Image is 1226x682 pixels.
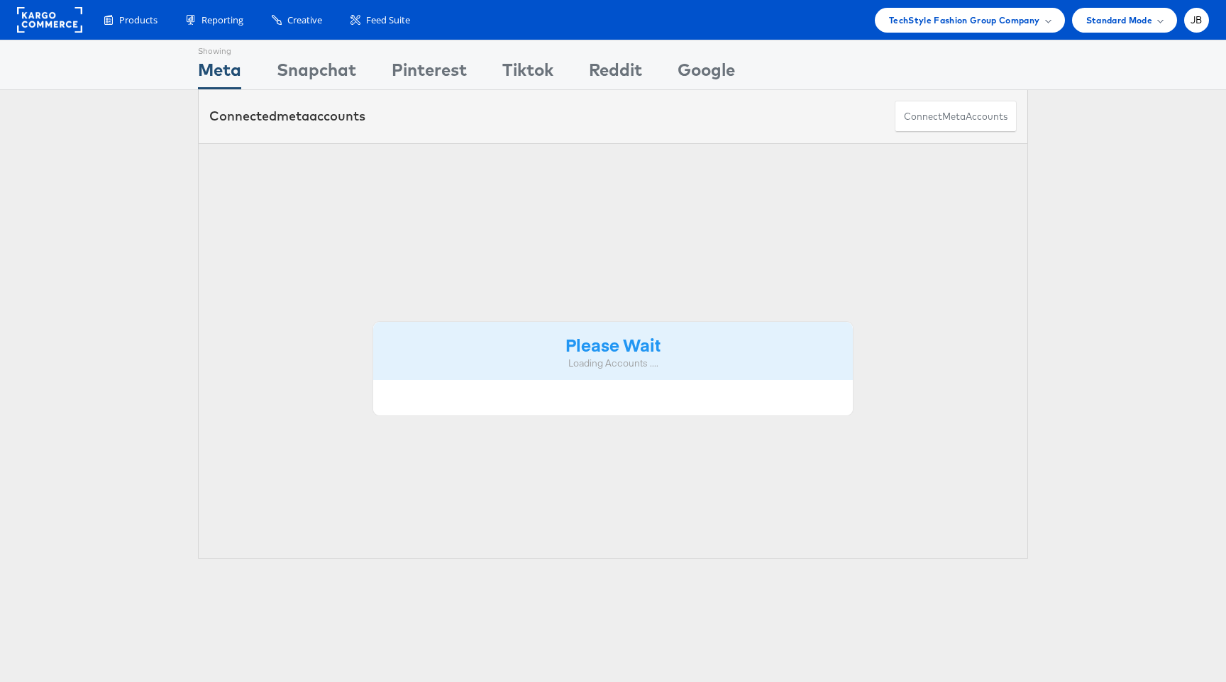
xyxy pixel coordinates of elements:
[678,57,735,89] div: Google
[277,57,356,89] div: Snapchat
[502,57,553,89] div: Tiktok
[1086,13,1152,28] span: Standard Mode
[119,13,158,27] span: Products
[201,13,243,27] span: Reporting
[1191,16,1203,25] span: JB
[895,101,1017,133] button: ConnectmetaAccounts
[366,13,410,27] span: Feed Suite
[198,57,241,89] div: Meta
[209,107,365,125] div: Connected accounts
[384,357,842,370] div: Loading Accounts ....
[589,57,642,89] div: Reddit
[277,108,309,124] span: meta
[287,13,322,27] span: Creative
[565,332,661,356] strong: Please Wait
[198,40,241,57] div: Showing
[889,13,1040,28] span: TechStyle Fashion Group Company
[392,57,467,89] div: Pinterest
[942,110,966,123] span: meta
